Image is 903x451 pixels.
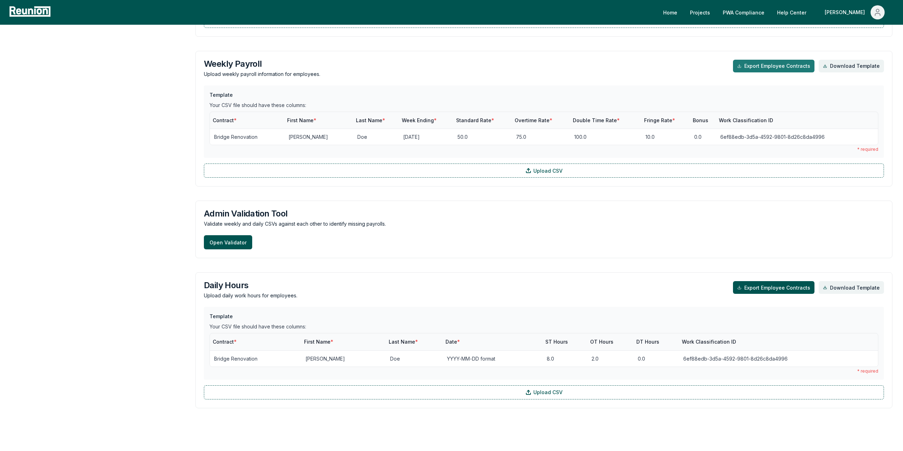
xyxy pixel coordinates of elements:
[204,70,320,78] p: Upload weekly payroll information for employees.
[399,129,453,145] td: [DATE]
[356,117,385,123] span: Last Name
[590,339,613,345] span: OT Hours
[634,350,679,367] td: 0.0
[693,117,708,123] span: Bonus
[402,117,437,123] span: Week Ending
[353,129,399,145] td: Doe
[210,91,878,99] h3: Template
[301,350,386,367] td: [PERSON_NAME]
[644,117,675,123] span: Fringe Rate
[210,147,878,152] div: * required
[690,129,716,145] td: 0.0
[716,129,878,145] td: 6ef88edb-3d5a-4592-9801-8d26c8da4996
[213,117,237,123] span: Contract
[819,281,884,294] a: Download Template
[657,5,683,19] a: Home
[204,60,320,68] h3: Weekly Payroll
[570,129,641,145] td: 100.0
[636,339,659,345] span: DT Hours
[682,339,736,345] span: Work Classification ID
[657,5,896,19] nav: Main
[204,292,297,299] p: Upload daily work hours for employees.
[512,129,570,145] td: 75.0
[204,209,884,218] h3: Admin Validation Tool
[587,350,633,367] td: 2.0
[204,385,884,399] label: Upload CSV
[210,368,878,374] div: * required
[446,339,460,345] span: Date
[573,117,620,123] span: Double Time Rate
[443,350,543,367] td: YYYY-MM-DD format
[210,101,878,109] div: Your CSV file should have these columns:
[545,339,568,345] span: ST Hours
[733,60,814,72] button: Export Employee Contracts
[733,281,814,294] button: Export Employee Contracts
[515,117,552,123] span: Overtime Rate
[210,350,301,367] td: Bridge Renovation
[304,339,333,345] span: First Name
[210,129,284,145] td: Bridge Renovation
[819,60,884,72] a: Download Template
[717,5,770,19] a: PWA Compliance
[684,5,716,19] a: Projects
[453,129,512,145] td: 50.0
[543,350,587,367] td: 8.0
[204,164,884,178] label: Upload CSV
[771,5,812,19] a: Help Center
[641,129,690,145] td: 10.0
[679,350,878,367] td: 6ef88edb-3d5a-4592-9801-8d26c8da4996
[210,313,878,320] h3: Template
[819,5,890,19] button: [PERSON_NAME]
[284,129,353,145] td: [PERSON_NAME]
[204,235,252,249] button: Open Validator
[719,117,773,123] span: Work Classification ID
[456,117,494,123] span: Standard Rate
[825,5,868,19] div: [PERSON_NAME]
[204,220,884,227] p: Validate weekly and daily CSVs against each other to identify missing payrolls.
[389,339,418,345] span: Last Name
[210,323,878,330] div: Your CSV file should have these columns:
[287,117,316,123] span: First Name
[213,339,237,345] span: Contract
[204,281,297,290] h3: Daily Hours
[386,350,442,367] td: Doe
